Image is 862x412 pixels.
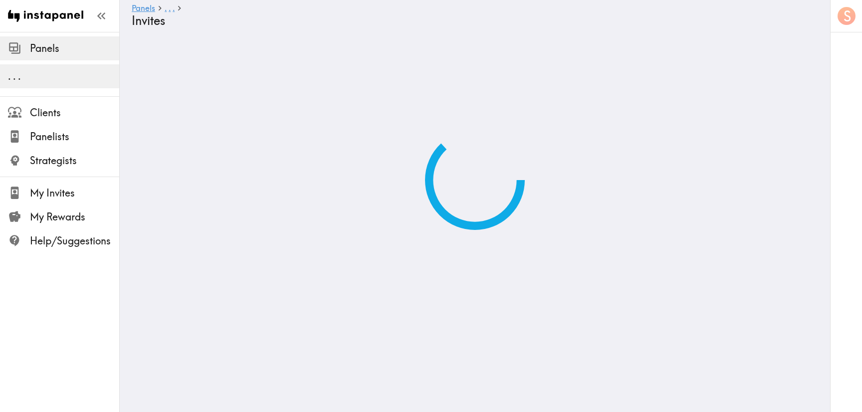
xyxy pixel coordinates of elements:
[837,6,857,26] button: S
[30,41,119,55] span: Panels
[30,186,119,200] span: My Invites
[173,3,175,13] span: .
[30,234,119,248] span: Help/Suggestions
[30,154,119,168] span: Strategists
[30,210,119,224] span: My Rewards
[132,4,155,13] a: Panels
[844,7,851,25] span: S
[30,106,119,120] span: Clients
[165,3,167,13] span: .
[30,130,119,144] span: Panelists
[132,13,810,28] h4: Invites
[169,3,171,13] span: .
[165,4,175,13] a: ...
[18,70,21,82] span: .
[13,70,16,82] span: .
[8,70,11,82] span: .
